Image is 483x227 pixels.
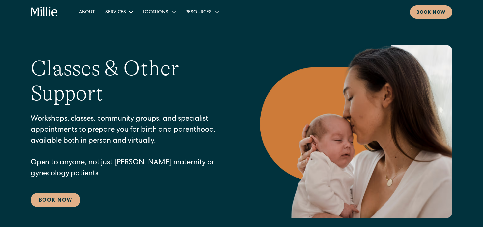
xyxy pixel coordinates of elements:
[31,114,234,179] p: Workshops, classes, community groups, and specialist appointments to prepare you for birth and pa...
[416,9,446,16] div: Book now
[31,193,80,207] a: Book Now
[260,45,452,218] img: Mother kissing her newborn on the forehead, capturing a peaceful moment of love and connection in...
[180,6,223,17] div: Resources
[410,5,452,19] a: Book now
[31,56,234,107] h1: Classes & Other Support
[138,6,180,17] div: Locations
[100,6,138,17] div: Services
[74,6,100,17] a: About
[31,7,58,17] a: home
[105,9,126,16] div: Services
[185,9,212,16] div: Resources
[143,9,168,16] div: Locations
